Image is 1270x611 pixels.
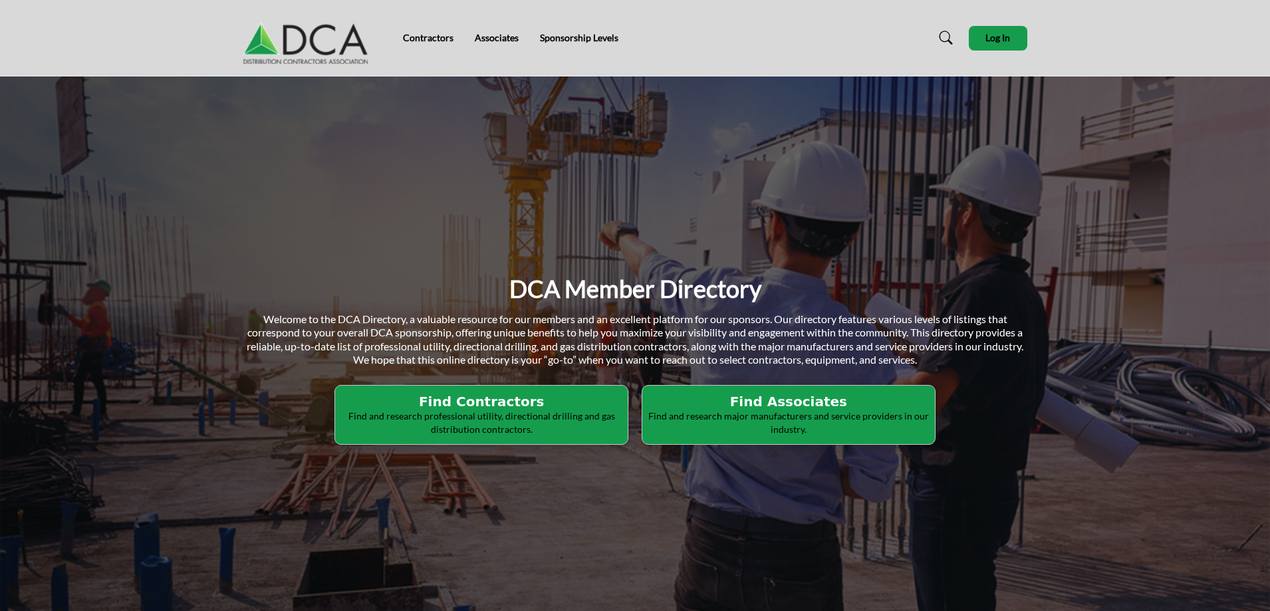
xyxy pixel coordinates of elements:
span: Welcome to the DCA Directory, a valuable resource for our members and an excellent platform for o... [247,312,1023,366]
p: Find and research major manufacturers and service providers in our industry. [646,410,931,435]
a: Sponsorship Levels [540,32,618,43]
img: Site Logo [243,11,375,64]
a: Associates [475,32,519,43]
a: Search [926,27,961,49]
p: Find and research professional utility, directional drilling and gas distribution contractors. [339,410,624,435]
h2: Find Contractors [339,394,624,410]
a: Contractors [403,32,453,43]
button: Find Associates Find and research major manufacturers and service providers in our industry. [642,385,936,445]
button: Log In [969,26,1027,51]
button: Find Contractors Find and research professional utility, directional drilling and gas distributio... [334,385,628,445]
h1: DCA Member Directory [509,273,761,305]
span: Log In [985,32,1010,43]
h2: Find Associates [646,394,931,410]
